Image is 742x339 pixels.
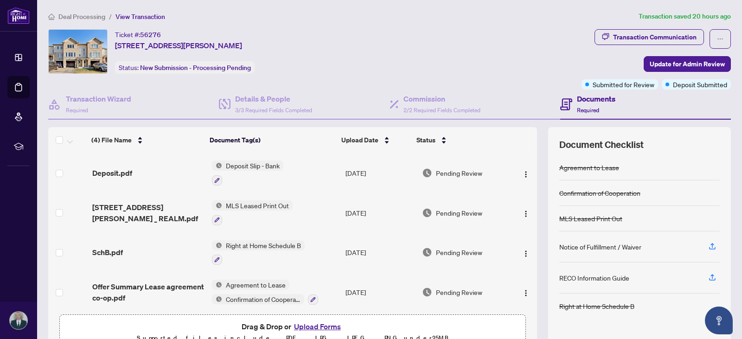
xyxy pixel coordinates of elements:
[522,171,530,178] img: Logo
[559,213,622,224] div: MLS Leased Print Out
[639,11,731,22] article: Transaction saved 20 hours ago
[342,193,418,233] td: [DATE]
[92,202,205,224] span: [STREET_ADDRESS][PERSON_NAME] _ REALM.pdf
[644,56,731,72] button: Update for Admin Review
[235,107,312,114] span: 3/3 Required Fields Completed
[222,294,304,304] span: Confirmation of Cooperation
[403,107,480,114] span: 2/2 Required Fields Completed
[115,13,165,21] span: View Transaction
[595,29,704,45] button: Transaction Communication
[577,93,615,104] h4: Documents
[91,135,132,145] span: (4) File Name
[559,273,629,283] div: RECO Information Guide
[115,61,255,74] div: Status:
[115,29,161,40] div: Ticket #:
[518,285,533,300] button: Logo
[212,240,305,265] button: Status IconRight at Home Schedule B
[222,200,293,211] span: MLS Leased Print Out
[222,280,289,290] span: Agreement to Lease
[212,200,222,211] img: Status Icon
[140,64,251,72] span: New Submission - Processing Pending
[342,153,418,193] td: [DATE]
[341,135,378,145] span: Upload Date
[559,162,619,173] div: Agreement to Lease
[522,250,530,257] img: Logo
[559,301,634,311] div: Right at Home Schedule B
[422,247,432,257] img: Document Status
[577,107,599,114] span: Required
[212,160,222,171] img: Status Icon
[416,135,435,145] span: Status
[422,168,432,178] img: Document Status
[92,281,205,303] span: Offer Summary Lease agreement co-op.pdf
[522,210,530,217] img: Logo
[559,138,644,151] span: Document Checklist
[206,127,338,153] th: Document Tag(s)
[212,280,318,305] button: Status IconAgreement to LeaseStatus IconConfirmation of Cooperation
[342,272,418,312] td: [DATE]
[559,188,640,198] div: Confirmation of Cooperation
[613,30,697,45] div: Transaction Communication
[422,287,432,297] img: Document Status
[422,208,432,218] img: Document Status
[593,79,654,90] span: Submitted for Review
[342,233,418,273] td: [DATE]
[92,167,132,179] span: Deposit.pdf
[48,13,55,20] span: home
[518,166,533,180] button: Logo
[403,93,480,104] h4: Commission
[66,93,131,104] h4: Transaction Wizard
[436,168,482,178] span: Pending Review
[673,79,727,90] span: Deposit Submitted
[338,127,413,153] th: Upload Date
[436,208,482,218] span: Pending Review
[242,320,344,333] span: Drag & Drop or
[212,160,283,185] button: Status IconDeposit Slip - Bank
[436,247,482,257] span: Pending Review
[140,31,161,39] span: 56276
[66,107,88,114] span: Required
[413,127,504,153] th: Status
[49,30,107,73] img: IMG-S12380762_1.jpg
[559,242,641,252] div: Notice of Fulfillment / Waiver
[222,240,305,250] span: Right at Home Schedule B
[235,93,312,104] h4: Details & People
[522,289,530,297] img: Logo
[650,57,725,71] span: Update for Admin Review
[518,245,533,260] button: Logo
[436,287,482,297] span: Pending Review
[10,312,27,329] img: Profile Icon
[109,11,112,22] li: /
[212,200,293,225] button: Status IconMLS Leased Print Out
[717,36,723,42] span: ellipsis
[222,160,283,171] span: Deposit Slip - Bank
[212,240,222,250] img: Status Icon
[291,320,344,333] button: Upload Forms
[212,280,222,290] img: Status Icon
[58,13,105,21] span: Deal Processing
[212,294,222,304] img: Status Icon
[518,205,533,220] button: Logo
[92,247,123,258] span: SchB.pdf
[705,307,733,334] button: Open asap
[115,40,242,51] span: [STREET_ADDRESS][PERSON_NAME]
[88,127,206,153] th: (4) File Name
[7,7,30,24] img: logo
